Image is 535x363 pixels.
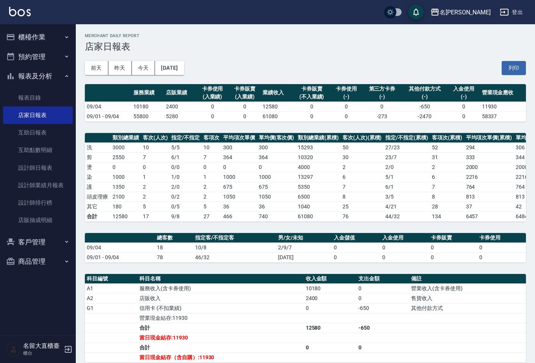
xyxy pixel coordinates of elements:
td: 61080 [261,111,293,121]
td: 2/9/7 [276,243,332,252]
th: 備註 [409,274,526,284]
button: 列印 [502,61,526,75]
th: 卡券使用 [477,233,526,243]
td: G1 [85,303,138,313]
td: 134 [430,211,464,221]
td: 0 [257,162,296,172]
td: A1 [85,283,138,293]
h5: 名留大直櫃臺 [23,342,62,350]
td: 740 [257,211,296,221]
td: 當日現金結存（含自購）:11930 [138,352,303,362]
td: 4000 [296,162,341,172]
td: 0 / 0 [169,162,202,172]
th: 客項次 [202,133,221,143]
div: 其他付款方式 [404,85,446,93]
div: 第三方卡券 [364,85,400,93]
button: 商品管理 [3,252,73,271]
td: 17 [141,211,170,221]
td: 0 [429,243,477,252]
td: 0 [477,243,526,252]
p: 櫃台 [23,350,62,357]
td: -2470 [402,111,447,121]
td: 服務收入(含卡券使用) [138,283,303,293]
td: 12580 [111,211,141,221]
td: 3 / 5 [383,192,430,202]
td: -650 [357,303,409,313]
td: -650 [357,323,409,333]
td: 合計 [85,211,111,221]
h3: 店家日報表 [85,41,526,52]
a: 報表目錄 [3,89,73,106]
td: 2100 [111,192,141,202]
td: 6457 [464,211,514,221]
td: 1 [202,172,221,182]
th: 卡券販賣 [429,233,477,243]
td: -650 [402,102,447,111]
th: 入金儲值 [332,233,380,243]
td: 信用卡 (不扣業績) [138,303,303,313]
td: 27 [202,211,221,221]
td: 15293 [296,142,341,152]
td: 09/04 [85,243,155,252]
td: 10 [141,142,170,152]
th: 指定客/不指定客 [193,233,276,243]
th: 類別總業績 [111,133,141,143]
td: 5 [141,202,170,211]
td: 28 [430,202,464,211]
th: 指定/不指定 [169,133,202,143]
td: A2 [85,293,138,303]
button: 名[PERSON_NAME] [427,5,494,20]
td: 61080 [296,211,341,221]
td: 2 [430,162,464,172]
td: 2 / 0 [169,182,202,192]
th: 客次(人次) [141,133,170,143]
th: 男/女/未知 [276,233,332,243]
td: 售貨收入 [409,293,526,303]
td: 護 [85,182,111,192]
div: (-) [449,93,478,101]
td: 46/32 [193,252,276,262]
div: 卡券使用 [332,85,361,93]
td: 0 [228,102,261,111]
td: 5 / 1 [383,172,430,182]
td: 675 [257,182,296,192]
th: 平均項次單價 [221,133,257,143]
td: 0 [380,252,429,262]
td: 1350 [111,182,141,192]
div: 卡券使用 [198,85,227,93]
td: 50 [341,142,384,152]
th: 類別總業績(累積) [296,133,341,143]
td: 1 / 0 [169,172,202,182]
td: 0 [293,102,330,111]
td: 0 [141,162,170,172]
td: 8 [430,192,464,202]
div: (入業績) [230,93,259,101]
th: 總客數 [155,233,193,243]
td: 09/01 - 09/04 [85,252,155,262]
td: 6 [341,172,384,182]
td: 6 / 1 [169,152,202,162]
td: 10 [202,142,221,152]
th: 業績收入 [261,84,293,102]
th: 支出金額 [357,274,409,284]
td: 52 [430,142,464,152]
div: 卡券販賣 [230,85,259,93]
button: 報表及分析 [3,66,73,86]
div: (-) [364,93,400,101]
td: 466 [221,211,257,221]
td: 44/32 [383,211,430,221]
td: 0 [304,343,357,352]
td: 333 [464,152,514,162]
td: 36 [257,202,296,211]
td: 剪 [85,152,111,162]
td: 0 [304,303,357,313]
table: a dense table [85,84,526,122]
td: 0 [429,252,477,262]
td: 0 / 2 [169,192,202,202]
td: 09/04 [85,102,131,111]
td: 7 [202,152,221,162]
div: (-) [404,93,446,101]
td: 294 [464,142,514,152]
button: 今天 [132,61,155,75]
td: 0 / 5 [169,202,202,211]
